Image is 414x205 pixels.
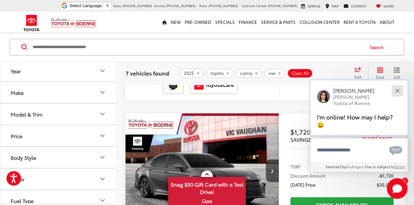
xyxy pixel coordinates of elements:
span: -$1,720 [378,172,394,179]
span: camry [240,71,252,76]
span: Serviced by [325,164,346,169]
button: Search [364,39,393,55]
button: Grid View [368,67,389,80]
button: Body StyleBody Style [0,147,117,168]
button: remove 2025 [179,68,204,78]
a: Gubagoo. [346,164,365,169]
span: [DATE] Price: [290,181,316,188]
span: SAVINGS [290,136,311,143]
a: My Saved Vehicles [374,4,396,9]
a: New [169,12,183,32]
div: Body Style [99,153,106,161]
div: Model & Trim [11,111,42,117]
a: Pre-Owned [183,12,213,32]
div: Model & Trim [99,110,106,118]
div: Body Style [11,154,36,160]
div: Year [11,68,21,74]
span: Map [332,4,339,8]
a: Terms [395,164,405,169]
button: List View [389,67,405,80]
div: Make [11,89,24,96]
span: Service [154,3,165,8]
textarea: Type your message [310,138,408,162]
button: remove camry [235,68,262,78]
a: Select Language​ [70,3,110,8]
input: Search by Make, Model, or Keyword [32,39,364,55]
p: [PERSON_NAME] Toyota of Boerne [333,94,381,107]
a: Home [160,12,169,32]
span: [PHONE_NUMBER] [268,3,298,8]
span: $1,720 [290,127,342,137]
a: Specials [213,12,237,32]
button: Toggle Chat Window [387,178,408,199]
span: Sort [354,74,361,79]
svg: Text [389,145,402,156]
span: Select Language [70,3,102,8]
button: ColorColor [0,169,117,190]
button: YearYear [0,60,117,81]
div: Make [99,88,106,96]
span: Use is subject to [365,164,395,169]
button: Model & TrimModel & Trim [0,104,117,125]
span: Sales [113,3,121,8]
span: Discount Amount: [290,172,327,179]
span: 1 [404,179,406,182]
a: About [378,12,396,32]
button: remove xse [264,68,285,78]
span: ​ [103,3,104,8]
button: remove toyota [206,68,234,78]
p: [PERSON_NAME] [333,87,381,94]
a: Rent a Toyota [342,12,378,32]
div: Close[PERSON_NAME][PERSON_NAME] Toyota of BoerneI'm online! How may I help? 😀Type your messageCha... [310,80,408,172]
span: [PHONE_NUMBER] [208,3,238,8]
span: 2025 [184,71,194,76]
span: Grid [376,74,384,80]
button: Chat with SMS [387,143,404,157]
button: Clear All [287,68,313,78]
span: List [394,74,400,79]
span: Saved [383,4,394,8]
div: Price [11,133,22,139]
span: 7 vehicles found [125,69,169,77]
span: ▼ [105,3,110,8]
div: Fuel Type [99,197,106,204]
span: [PHONE_NUMBER] [122,3,152,8]
svg: Start Chat [387,178,408,199]
span: I'm online! How may I help? 😀 [317,112,393,129]
span: xse [269,71,275,76]
button: MakeMake [0,82,117,103]
span: [PHONE_NUMBER] [166,3,196,8]
a: Service [300,4,322,9]
button: Next image [266,159,279,182]
div: Price [99,132,106,139]
a: Finance [237,12,259,32]
img: Toyota [19,13,44,34]
span: $35,000 [377,181,394,188]
div: Fuel Type [11,198,34,204]
a: Collision Center [298,12,342,32]
span: toyota [211,71,223,76]
a: Map [324,4,340,9]
span: TSRP: [290,163,302,170]
button: Close [390,84,404,97]
img: Vic Vaughan Toyota of Boerne [50,17,97,29]
span: Contact [351,4,366,8]
span: Snag $50 Gift Card with a Test Drive! [169,178,245,197]
span: Parts [199,3,207,8]
button: Select sort value [351,67,368,80]
span: Collision Center [242,3,267,8]
div: Year [99,67,106,75]
button: PricePrice [0,125,117,146]
span: Service [308,4,321,8]
a: Contact [342,4,368,9]
span: Clear All [292,71,309,76]
a: Service & Parts: Opens in a new tab [259,12,298,32]
div: Color [99,175,106,183]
